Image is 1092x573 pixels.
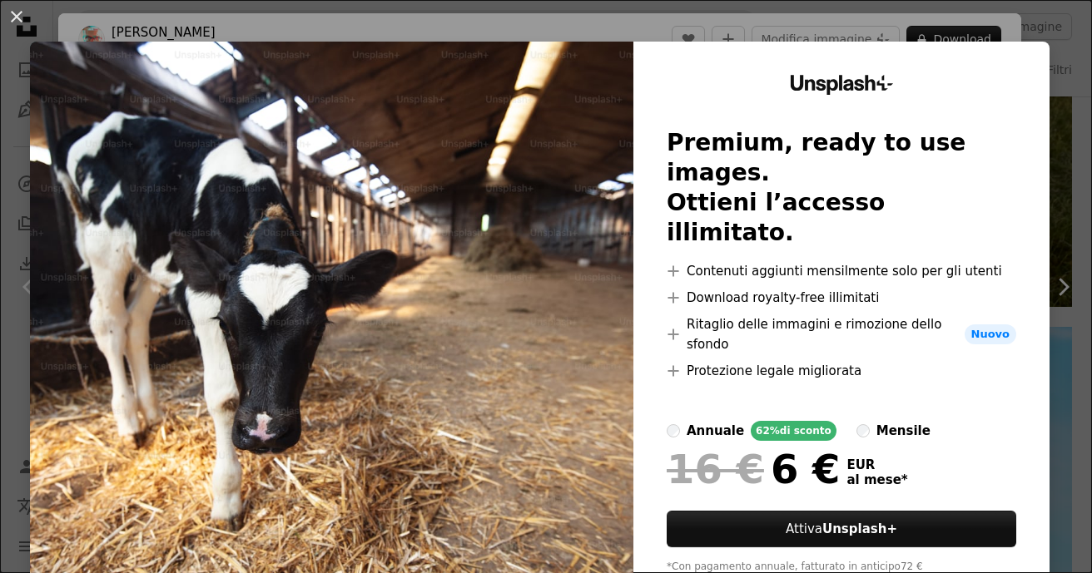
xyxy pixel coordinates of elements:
span: EUR [846,457,907,472]
div: mensile [876,421,931,441]
li: Ritaglio delle immagini e rimozione dello sfondo [667,314,1016,354]
li: Download royalty-free illimitati [667,288,1016,308]
span: Nuovo [965,324,1016,344]
input: mensile [856,424,870,437]
div: 6 € [667,447,840,491]
span: al mese * [846,472,907,487]
div: annuale [687,421,744,441]
h2: Premium, ready to use images. Ottieni l’accesso illimitato. [667,128,1016,248]
li: Contenuti aggiunti mensilmente solo per gli utenti [667,261,1016,281]
li: Protezione legale migliorata [667,361,1016,381]
strong: Unsplash+ [822,521,897,536]
div: 62% di sconto [751,421,836,441]
button: AttivaUnsplash+ [667,511,1016,547]
input: annuale62%di sconto [667,424,680,437]
span: 16 € [667,447,764,491]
